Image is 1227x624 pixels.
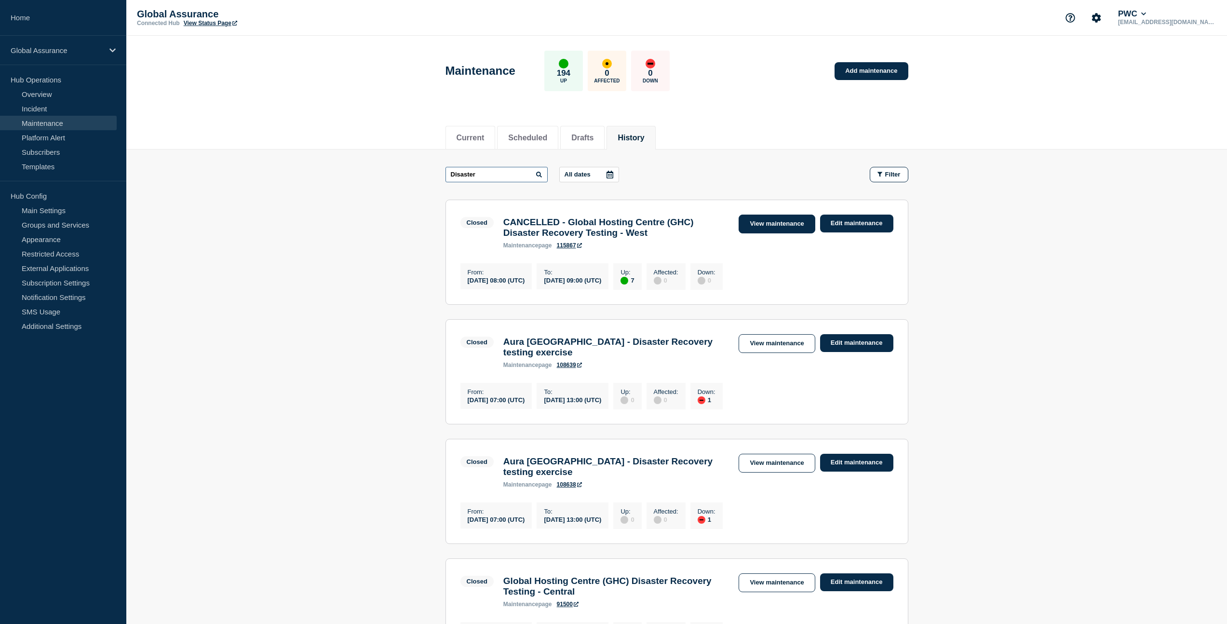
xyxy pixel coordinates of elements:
a: Edit maintenance [820,573,893,591]
p: [EMAIL_ADDRESS][DOMAIN_NAME] [1116,19,1216,26]
p: To : [544,388,601,395]
button: History [618,134,644,142]
div: disabled [698,277,705,285]
p: All dates [565,171,591,178]
p: Affected : [654,269,678,276]
span: maintenance [503,362,539,368]
h3: Aura [GEOGRAPHIC_DATA] - Disaster Recovery testing exercise [503,337,729,358]
div: Closed [467,578,487,585]
p: Up [560,78,567,83]
p: 194 [557,68,570,78]
div: disabled [620,516,628,524]
a: Add maintenance [835,62,908,80]
div: 0 [620,395,634,404]
p: Connected Hub [137,20,180,27]
div: Closed [467,219,487,226]
span: maintenance [503,481,539,488]
h3: Aura [GEOGRAPHIC_DATA] - Disaster Recovery testing exercise [503,456,729,477]
p: Affected : [654,508,678,515]
div: disabled [654,516,661,524]
h3: CANCELLED - Global Hosting Centre (GHC) Disaster Recovery Testing - West [503,217,729,238]
div: [DATE] 08:00 (UTC) [468,276,525,284]
button: PWC [1116,9,1148,19]
div: down [646,59,655,68]
p: page [503,481,552,488]
p: 0 [605,68,609,78]
div: [DATE] 13:00 (UTC) [544,515,601,523]
a: 91500 [557,601,579,608]
a: View maintenance [739,334,815,353]
p: Affected [594,78,620,83]
div: 1 [698,515,715,524]
div: [DATE] 09:00 (UTC) [544,276,601,284]
span: Filter [885,171,901,178]
div: down [698,396,705,404]
span: maintenance [503,242,539,249]
h1: Maintenance [445,64,515,78]
p: Down : [698,508,715,515]
div: up [559,59,568,68]
p: Down [643,78,658,83]
p: Up : [620,508,634,515]
div: 0 [654,395,678,404]
a: View maintenance [739,454,815,473]
p: Up : [620,269,634,276]
button: Scheduled [508,134,547,142]
div: 1 [698,395,715,404]
div: disabled [620,396,628,404]
p: From : [468,269,525,276]
a: Edit maintenance [820,454,893,472]
div: 0 [698,276,715,285]
p: Down : [698,269,715,276]
p: Affected : [654,388,678,395]
div: Closed [467,458,487,465]
span: maintenance [503,601,539,608]
button: Current [457,134,485,142]
a: View Status Page [184,20,237,27]
button: Account settings [1086,8,1106,28]
p: page [503,601,552,608]
a: 115867 [557,242,582,249]
p: From : [468,508,525,515]
p: 0 [648,68,652,78]
div: 0 [654,515,678,524]
a: View maintenance [739,573,815,592]
div: disabled [654,277,661,285]
div: Closed [467,339,487,346]
a: 108638 [557,481,582,488]
div: 0 [654,276,678,285]
p: page [503,242,552,249]
div: down [698,516,705,524]
p: To : [544,269,601,276]
div: [DATE] 13:00 (UTC) [544,395,601,404]
input: Search maintenances [445,167,548,182]
div: 7 [620,276,634,285]
p: To : [544,508,601,515]
div: up [620,277,628,285]
p: Global Assurance [11,46,103,54]
a: View maintenance [739,215,815,233]
div: affected [602,59,612,68]
p: page [503,362,552,368]
button: All dates [559,167,619,182]
div: [DATE] 07:00 (UTC) [468,515,525,523]
button: Support [1060,8,1080,28]
div: 0 [620,515,634,524]
a: Edit maintenance [820,215,893,232]
h3: Global Hosting Centre (GHC) Disaster Recovery Testing - Central [503,576,729,597]
div: disabled [654,396,661,404]
a: 108639 [557,362,582,368]
p: From : [468,388,525,395]
button: Drafts [571,134,593,142]
a: Edit maintenance [820,334,893,352]
p: Global Assurance [137,9,330,20]
p: Up : [620,388,634,395]
div: [DATE] 07:00 (UTC) [468,395,525,404]
p: Down : [698,388,715,395]
button: Filter [870,167,908,182]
